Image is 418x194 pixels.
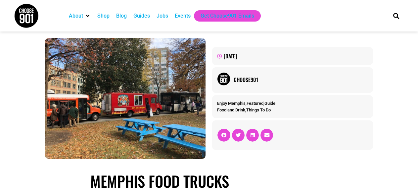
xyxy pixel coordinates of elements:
[45,38,206,159] img: Food Trucks in Court Square Downtown Memphis
[217,107,245,112] a: Food and Drink
[157,12,168,20] a: Jobs
[116,12,127,20] a: Blog
[246,107,271,112] a: Things To Do
[234,76,368,84] a: Choose901
[217,101,275,106] span: , ,
[246,129,259,141] div: Share on linkedin
[175,12,191,20] a: Events
[97,12,110,20] a: Shop
[217,101,246,106] a: Enjoy Memphis
[391,10,401,21] div: Search
[133,12,150,20] a: Guides
[66,10,94,22] div: About
[264,101,275,106] a: Guide
[217,129,230,141] div: Share on facebook
[217,72,230,86] img: Picture of Choose901
[224,52,237,60] time: [DATE]
[66,10,382,22] nav: Main nav
[217,107,271,112] span: ,
[201,12,254,20] a: Get Choose901 Emails
[260,129,273,141] div: Share on email
[69,12,83,20] a: About
[90,172,328,190] h1: Memphis Food Trucks
[232,129,245,141] div: Share on twitter
[247,101,263,106] a: Featured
